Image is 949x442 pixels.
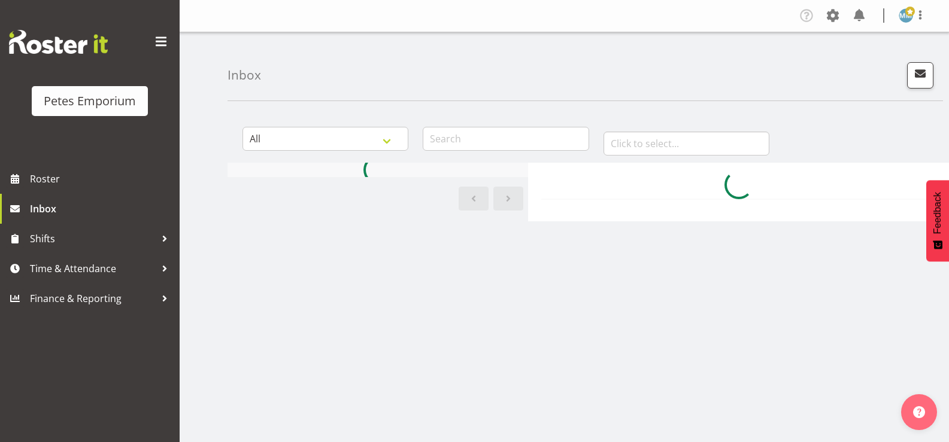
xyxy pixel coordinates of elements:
[44,92,136,110] div: Petes Emporium
[913,406,925,418] img: help-xxl-2.png
[9,30,108,54] img: Rosterit website logo
[926,180,949,261] button: Feedback - Show survey
[30,230,156,248] span: Shifts
[30,289,156,307] span: Finance & Reporting
[30,200,174,218] span: Inbox
[604,132,769,156] input: Click to select...
[30,170,174,188] span: Roster
[493,187,523,211] a: Next page
[30,260,156,278] span: Time & Attendance
[228,68,261,82] h4: Inbox
[899,8,913,23] img: mandy-mosley3858.jpg
[932,192,943,234] span: Feedback
[459,187,489,211] a: Previous page
[423,127,589,151] input: Search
